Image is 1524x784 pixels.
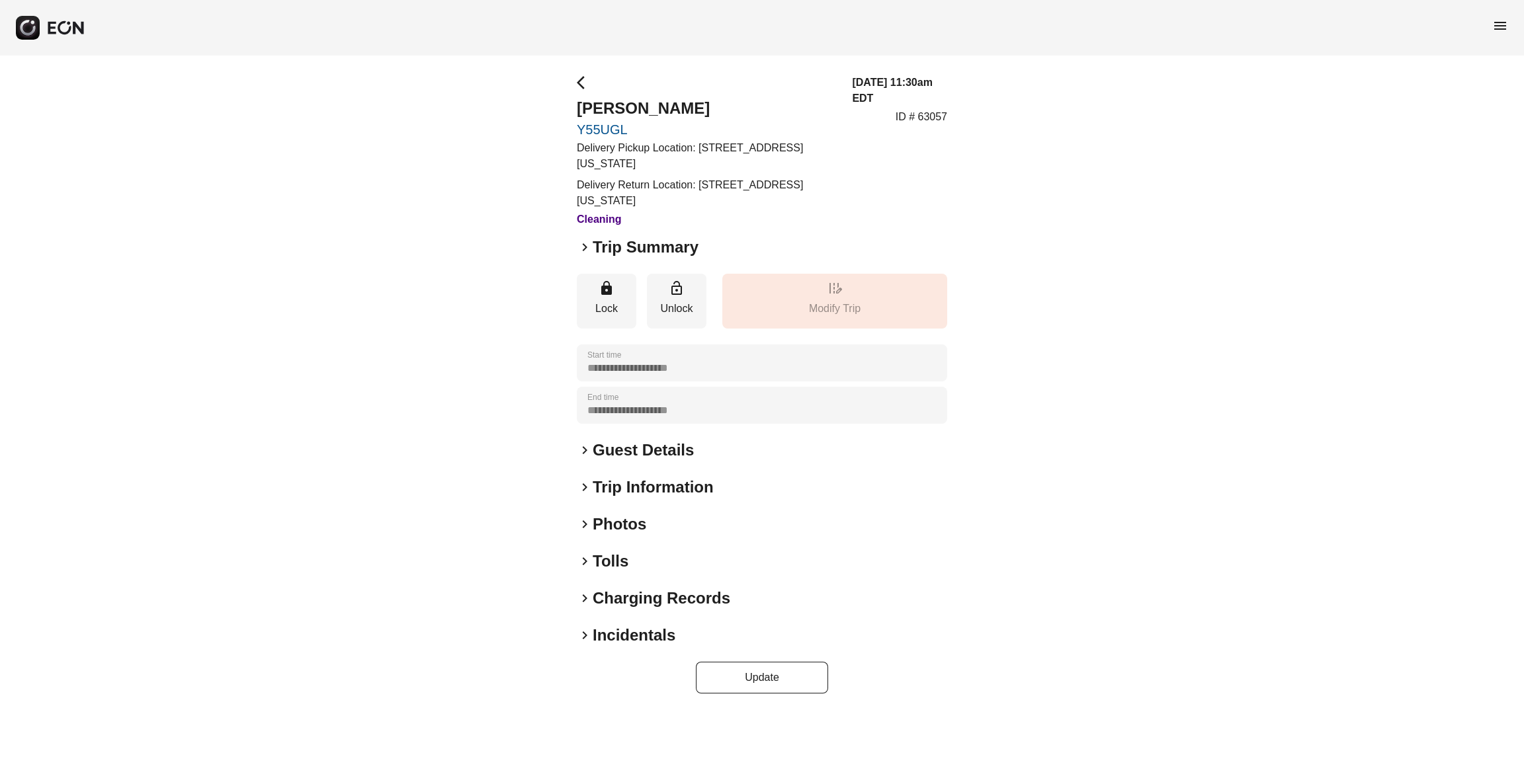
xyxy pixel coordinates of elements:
h2: Tolls [593,551,628,572]
span: menu [1492,18,1508,34]
h2: Charging Records [593,588,730,609]
button: Unlock [647,274,706,329]
span: keyboard_arrow_right [577,516,593,532]
button: Lock [577,274,636,329]
button: Update [696,662,828,693]
span: lock [599,280,614,296]
h2: Trip Information [593,477,714,498]
p: ID # 63057 [896,109,947,125]
h3: Cleaning [577,212,836,227]
p: Lock [583,301,630,317]
p: Delivery Return Location: [STREET_ADDRESS][US_STATE] [577,177,836,209]
a: Y55UGL [577,122,836,137]
h3: [DATE] 11:30am EDT [852,75,947,106]
h2: Trip Summary [593,237,698,258]
span: lock_open [669,280,685,296]
h2: Photos [593,514,646,535]
span: arrow_back_ios [577,75,593,91]
p: Unlock [654,301,700,317]
span: keyboard_arrow_right [577,442,593,458]
p: Delivery Pickup Location: [STREET_ADDRESS][US_STATE] [577,140,836,172]
h2: [PERSON_NAME] [577,98,836,119]
span: keyboard_arrow_right [577,479,593,495]
span: keyboard_arrow_right [577,553,593,569]
span: keyboard_arrow_right [577,627,593,643]
h2: Guest Details [593,440,694,461]
h2: Incidentals [593,625,675,646]
span: keyboard_arrow_right [577,239,593,255]
span: keyboard_arrow_right [577,590,593,606]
